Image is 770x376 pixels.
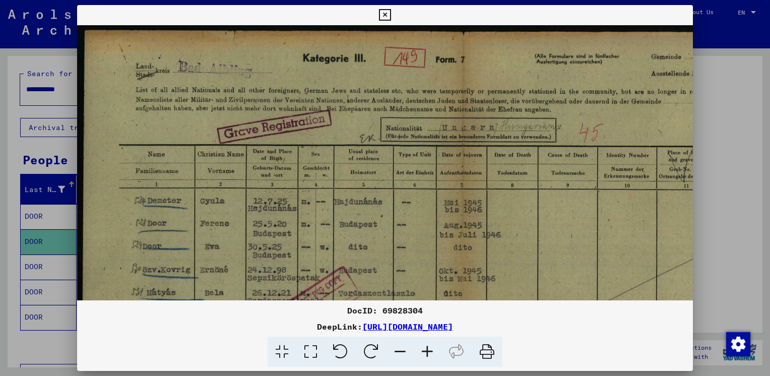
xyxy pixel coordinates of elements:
[726,332,750,356] img: Change consent
[77,321,693,333] div: DeepLink:
[362,322,453,332] a: [URL][DOMAIN_NAME]
[77,304,693,317] div: DocID: 69828304
[726,332,750,356] div: Change consent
